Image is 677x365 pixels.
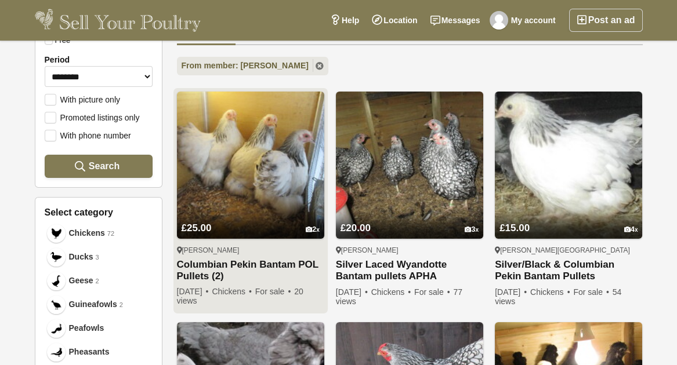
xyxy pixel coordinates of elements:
span: £20.00 [341,222,371,233]
label: With picture only [45,94,120,104]
div: [PERSON_NAME] [336,246,483,255]
a: Columbian Pekin Bantam POL Pullets (2) [177,259,324,282]
span: Ducks [69,251,93,263]
span: [DATE] [495,287,528,297]
em: 2 [120,300,123,310]
label: Period [45,55,153,64]
span: Geese [69,275,93,287]
img: Karen Ricketts [490,11,508,30]
img: Guineafowls [50,299,62,311]
span: For sale [573,287,610,297]
img: Pheasants [50,346,62,358]
em: 3 [96,253,99,262]
a: Silver Laced Wyandotte Bantam pullets APHA Registered. [336,259,483,283]
span: Chickens [212,287,253,296]
a: £20.00 3 [336,200,483,239]
a: My account [487,9,562,32]
label: Free [45,36,71,45]
button: Search [45,155,153,178]
div: 4 [624,225,638,234]
span: [DATE] [177,287,210,296]
a: Location [365,9,423,32]
span: For sale [414,287,451,297]
a: Messages [424,9,487,32]
span: [DATE] [336,287,369,297]
span: 20 views [177,287,303,305]
h3: Select category [45,207,153,218]
img: Sell Your Poultry [35,9,201,32]
a: Help [324,9,365,32]
img: Chickens [50,228,62,239]
a: £15.00 4 [495,200,642,239]
img: Columbian Pekin Bantam POL Pullets (2) [177,92,324,239]
div: 2 [306,225,320,234]
span: £25.00 [182,222,212,233]
img: Ducks [50,251,62,263]
em: 2 [96,276,99,286]
span: Chickens [69,227,105,239]
img: Geese [50,275,62,287]
div: [PERSON_NAME] [177,246,324,255]
a: Peafowls Peafowls [45,316,153,340]
label: With phone number [45,130,131,140]
span: Guineafowls [69,298,117,311]
span: For sale [255,287,292,296]
span: £15.00 [499,222,530,233]
span: Pheasants [69,346,110,358]
a: Ducks Ducks 3 [45,245,153,269]
span: Chickens [530,287,571,297]
img: Peafowls [50,323,62,334]
span: Chickens [371,287,412,297]
a: From member: [PERSON_NAME] [177,57,328,75]
img: Silver Laced Wyandotte Bantam pullets APHA Registered. [336,92,483,239]
a: Guineafowls Guineafowls 2 [45,293,153,316]
img: Silver/Black & Columbian Pekin Bantam Pullets Guaranteed Female . [495,92,642,239]
a: Geese Geese 2 [45,269,153,293]
label: Promoted listings only [45,112,140,122]
div: 3 [465,225,479,234]
em: 72 [107,229,114,239]
span: 54 views [495,287,621,306]
a: Post an ad [569,9,643,32]
div: [PERSON_NAME][GEOGRAPHIC_DATA] [495,246,642,255]
span: 77 views [336,287,462,306]
a: Pheasants Pheasants [45,340,153,364]
span: Search [89,160,120,171]
a: Silver/Black & Columbian Pekin Bantam Pullets Guaranteed [DEMOGRAPHIC_DATA] . [495,259,642,283]
a: £25.00 2 [177,200,324,239]
span: Peafowls [69,322,104,334]
a: Chickens Chickens 72 [45,221,153,245]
